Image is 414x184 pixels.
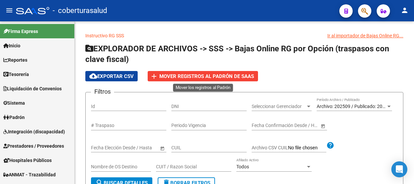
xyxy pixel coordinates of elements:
div: Ir al importador de Bajas Online RG... [327,32,403,39]
input: Archivo CSV CUIL [288,145,326,151]
span: Mover registros al PADRÓN de SAAS [159,73,254,79]
span: Firma Express [3,28,38,35]
span: Padrón [3,114,25,121]
button: Exportar CSV [85,71,138,81]
span: - coberturasalud [53,3,107,18]
span: Sistema [3,99,25,107]
span: Inicio [3,42,20,49]
mat-icon: cloud_download [89,72,97,80]
span: Tesorería [3,71,29,78]
span: Archivo: 202509 / Publicado: 202508 [317,104,393,109]
span: Seleccionar Gerenciador [252,104,306,109]
span: Hospitales Públicos [3,157,52,164]
span: Liquidación de Convenios [3,85,62,92]
h3: Filtros [91,87,114,96]
span: Integración (discapacidad) [3,128,65,135]
mat-icon: menu [5,6,13,14]
span: Reportes [3,56,27,64]
input: Fecha fin [121,145,154,151]
button: Open calendar [319,122,326,129]
span: EXPLORADOR DE ARCHIVOS -> SSS -> Bajas Online RG por Opción (traspasos con clave fiscal) [85,44,389,64]
button: Mover registros al PADRÓN de SAAS [148,71,258,81]
div: Open Intercom Messenger [391,161,407,177]
button: Open calendar [159,145,166,152]
span: Prestadores / Proveedores [3,142,64,150]
span: Exportar CSV [89,73,134,79]
span: ANMAT - Trazabilidad [3,171,56,178]
a: Instructivo RG SSS [85,33,124,38]
mat-icon: person [401,6,409,14]
input: Fecha inicio [252,123,276,128]
mat-icon: help [326,141,334,149]
span: Archivo CSV CUIL [252,145,288,150]
mat-icon: add [150,72,158,80]
input: Fecha inicio [91,145,115,151]
input: Fecha fin [282,123,314,128]
span: Todos [236,164,249,169]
